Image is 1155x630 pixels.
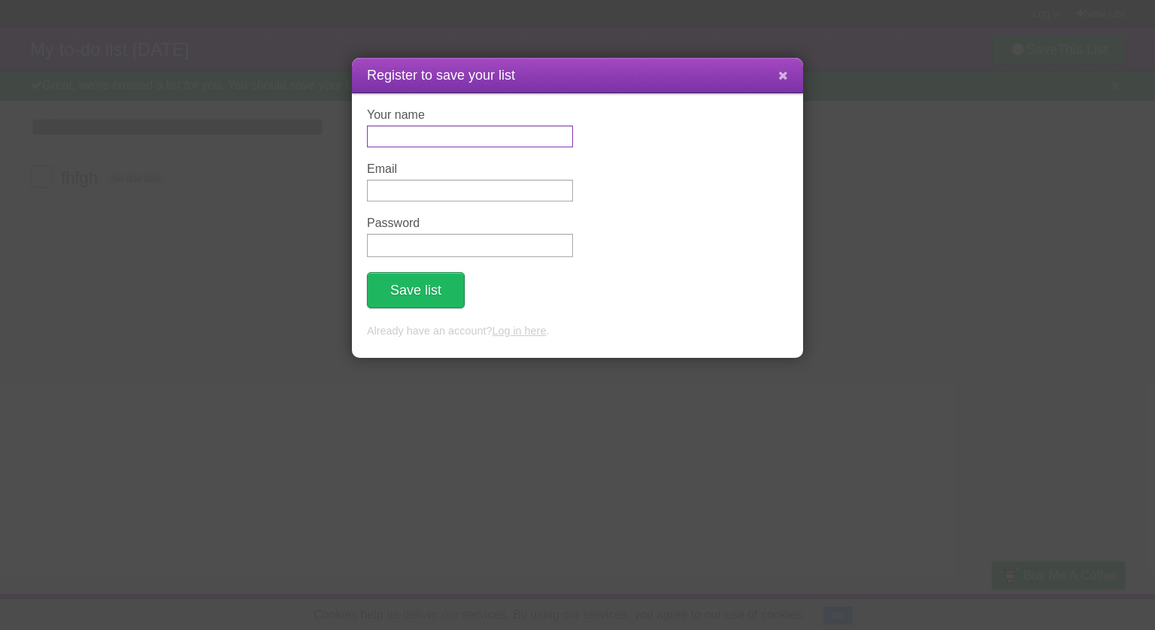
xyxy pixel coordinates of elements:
[492,325,546,337] a: Log in here
[367,272,465,308] button: Save list
[367,162,573,176] label: Email
[367,65,788,86] h1: Register to save your list
[367,108,573,122] label: Your name
[367,323,788,340] p: Already have an account? .
[367,217,573,230] label: Password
